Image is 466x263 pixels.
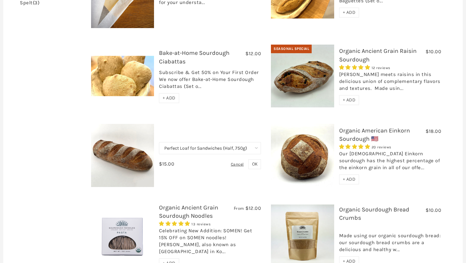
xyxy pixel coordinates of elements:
[234,206,244,211] span: From
[426,49,441,55] span: $10.00
[159,159,174,169] div: $15.00
[339,225,441,256] div: Made using our organic sourdough bread: our sourdough bread crumbs are a delicious and healthy w...
[191,222,211,226] span: 13 reviews
[339,174,359,184] div: + ADD
[271,45,334,108] img: Organic Ancient Grain Raisin Sourdough
[426,128,441,134] span: $18.00
[339,95,359,105] div: + ADD
[20,0,39,5] a: spelt(3)
[343,97,356,103] span: + ADD
[339,150,441,174] div: Our [DEMOGRAPHIC_DATA] Einkorn sourdough has the highest percentage of the einkorn grain in all o...
[159,69,261,93] div: Subscribe & Get 50% on Your First Order We now offer Bake-at-Home Sourdough Ciabattas (Set o...
[372,66,390,70] span: 12 reviews
[245,205,261,211] span: $12.00
[339,144,372,150] span: 4.95 stars
[339,71,441,95] div: [PERSON_NAME] meets raisins in this delicious union of complementary flavors and textures. Made u...
[339,47,417,63] a: Organic Ancient Grain Raisin Sourdough
[372,145,391,149] span: 20 reviews
[159,221,191,227] span: 4.85 stars
[159,204,218,219] a: Organic Ancient Grain Sourdough Noodles
[245,51,261,56] span: $12.00
[343,176,356,182] span: + ADD
[91,124,154,187] img: Organic American Ancient Grains Sourdough 🇺🇸
[248,159,261,169] button: OK
[339,127,410,142] a: Organic American Einkorn Sourdough 🇺🇸
[339,206,409,221] a: Organic Sourdough Bread Crumbs
[252,161,257,167] span: OK
[271,124,334,187] img: Organic American Einkorn Sourdough 🇺🇸
[231,160,247,169] div: Cancel
[91,56,154,96] img: Bake-at-Home Sourdough Ciabattas
[271,45,312,53] div: Seasonal Special
[343,10,356,15] span: + ADD
[159,93,179,103] div: + ADD
[426,207,441,213] span: $10.00
[163,95,176,101] span: + ADD
[339,8,359,18] div: + ADD
[159,227,261,258] div: Celebrating New Addition: SOMEN! Get 15% OFF on SOMEN noodles! [PERSON_NAME], also known as [GEOG...
[339,64,372,70] span: 5.00 stars
[159,49,230,65] a: Bake-at-Home Sourdough Ciabattas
